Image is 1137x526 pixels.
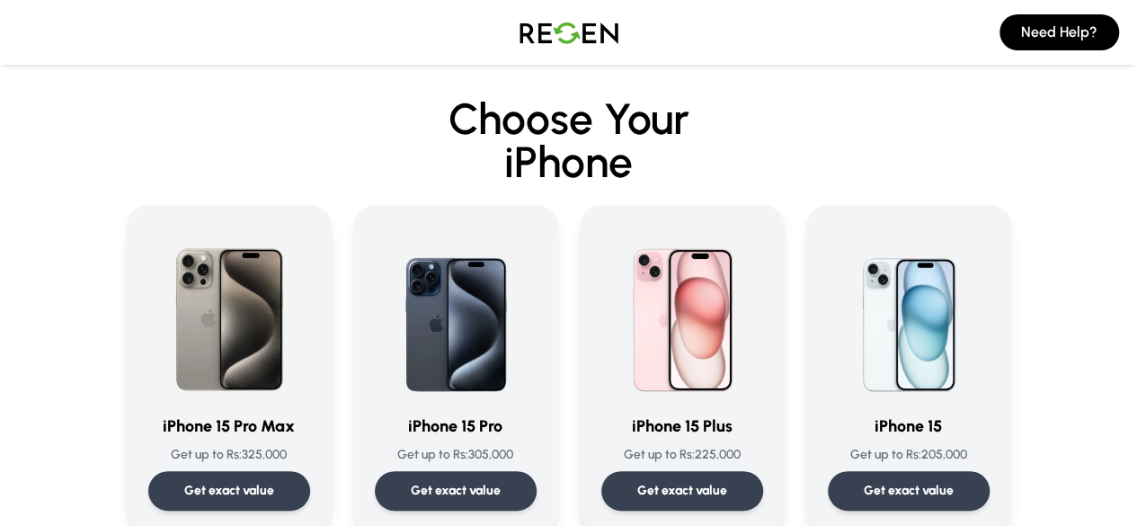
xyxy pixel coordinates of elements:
img: iPhone 15 [828,227,990,399]
span: Choose Your [449,93,689,145]
p: Get up to Rs: 325,000 [148,446,310,464]
p: Get exact value [864,482,954,500]
p: Get up to Rs: 305,000 [375,446,537,464]
h3: iPhone 15 Plus [601,414,763,439]
p: Get up to Rs: 225,000 [601,446,763,464]
span: iPhone [127,140,1011,183]
p: Get exact value [411,482,501,500]
p: Get exact value [184,482,274,500]
img: Logo [506,7,632,58]
h3: iPhone 15 Pro Max [148,414,310,439]
p: Get exact value [637,482,727,500]
h3: iPhone 15 Pro [375,414,537,439]
img: iPhone 15 Plus [601,227,763,399]
p: Get up to Rs: 205,000 [828,446,990,464]
h3: iPhone 15 [828,414,990,439]
img: iPhone 15 Pro [375,227,537,399]
button: Need Help? [999,14,1119,50]
img: iPhone 15 Pro Max [148,227,310,399]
